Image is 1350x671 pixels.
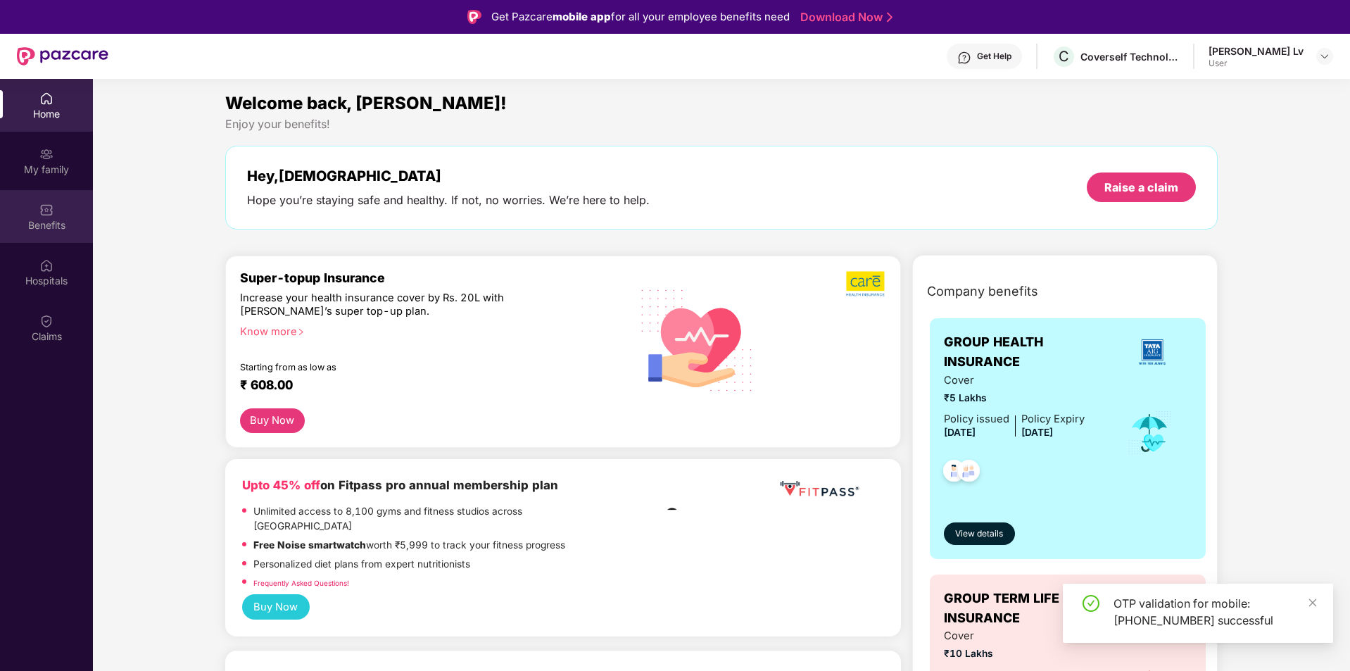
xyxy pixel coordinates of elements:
[957,51,971,65] img: svg+xml;base64,PHN2ZyBpZD0iSGVscC0zMngzMiIgeG1sbnM9Imh0dHA6Ly93d3cudzMub3JnLzIwMDAvc3ZnIiB3aWR0aD...
[253,539,366,551] strong: Free Noise smartwatch
[937,456,971,490] img: svg+xml;base64,PHN2ZyB4bWxucz0iaHR0cDovL3d3dy53My5vcmcvMjAwMC9zdmciIHdpZHRoPSI0OC45NDMiIGhlaWdodD...
[944,628,1085,644] span: Cover
[1114,595,1316,629] div: OTP validation for mobile: [PHONE_NUMBER] successful
[242,594,310,620] button: Buy Now
[1319,51,1330,62] img: svg+xml;base64,PHN2ZyBpZD0iRHJvcGRvd24tMzJ4MzIiIHhtbG5zPSJodHRwOi8vd3d3LnczLm9yZy8yMDAwL3N2ZyIgd2...
[944,411,1009,427] div: Policy issued
[944,522,1015,545] button: View details
[944,391,1085,406] span: ₹5 Lakhs
[927,282,1038,301] span: Company benefits
[225,93,507,113] span: Welcome back, [PERSON_NAME]!
[1209,58,1304,69] div: User
[242,478,320,492] b: Upto 45% off
[1133,333,1171,371] img: insurerLogo
[242,478,558,492] b: on Fitpass pro annual membership plan
[39,147,53,161] img: svg+xml;base64,PHN2ZyB3aWR0aD0iMjAiIGhlaWdodD0iMjAiIHZpZXdCb3g9IjAgMCAyMCAyMCIgZmlsbD0ibm9uZSIgeG...
[944,646,1085,662] span: ₹10 Lakhs
[1209,44,1304,58] div: [PERSON_NAME] Lv
[553,10,611,23] strong: mobile app
[1127,410,1173,456] img: icon
[944,372,1085,389] span: Cover
[1083,595,1099,612] span: check-circle
[887,10,892,25] img: Stroke
[39,92,53,106] img: svg+xml;base64,PHN2ZyBpZD0iSG9tZSIgeG1sbnM9Imh0dHA6Ly93d3cudzMub3JnLzIwMDAvc3ZnIiB3aWR0aD0iMjAiIG...
[491,8,790,25] div: Get Pazcare for all your employee benefits need
[955,527,1003,541] span: View details
[944,332,1112,372] span: GROUP HEALTH INSURANCE
[1308,598,1318,608] span: close
[39,203,53,217] img: svg+xml;base64,PHN2ZyBpZD0iQmVuZWZpdHMiIHhtbG5zPSJodHRwOi8vd3d3LnczLm9yZy8yMDAwL3N2ZyIgd2lkdGg9Ij...
[17,47,108,65] img: New Pazcare Logo
[253,538,565,553] p: worth ₹5,999 to track your fitness progress
[240,270,617,285] div: Super-topup Insurance
[240,362,557,372] div: Starting from as low as
[225,117,1218,132] div: Enjoy your benefits!
[39,314,53,328] img: svg+xml;base64,PHN2ZyBpZD0iQ2xhaW0iIHhtbG5zPSJodHRwOi8vd3d3LnczLm9yZy8yMDAwL3N2ZyIgd2lkdGg9IjIwIi...
[630,271,764,408] img: svg+xml;base64,PHN2ZyB4bWxucz0iaHR0cDovL3d3dy53My5vcmcvMjAwMC9zdmciIHhtbG5zOnhsaW5rPSJodHRwOi8vd3...
[617,504,715,603] img: fpp.png
[247,168,650,184] div: Hey, [DEMOGRAPHIC_DATA]
[240,408,305,433] button: Buy Now
[467,10,481,24] img: Logo
[944,589,1116,629] span: GROUP TERM LIFE INSURANCE
[1059,48,1069,65] span: C
[39,258,53,272] img: svg+xml;base64,PHN2ZyBpZD0iSG9zcGl0YWxzIiB4bWxucz0iaHR0cDovL3d3dy53My5vcmcvMjAwMC9zdmciIHdpZHRoPS...
[977,51,1011,62] div: Get Help
[253,504,617,534] p: Unlimited access to 8,100 gyms and fitness studios across [GEOGRAPHIC_DATA]
[240,325,609,335] div: Know more
[944,427,976,438] span: [DATE]
[1104,180,1178,195] div: Raise a claim
[1080,50,1179,63] div: Coverself Technologies Private Limited
[297,328,305,336] span: right
[247,193,650,208] div: Hope you’re staying safe and healthy. If not, no worries. We’re here to help.
[777,476,862,502] img: fppp.png
[952,456,986,490] img: svg+xml;base64,PHN2ZyB4bWxucz0iaHR0cDovL3d3dy53My5vcmcvMjAwMC9zdmciIHdpZHRoPSI0OC45NDMiIGhlaWdodD...
[253,579,349,587] a: Frequently Asked Questions!
[240,291,556,319] div: Increase your health insurance cover by Rs. 20L with [PERSON_NAME]’s super top-up plan.
[800,10,888,25] a: Download Now
[1021,411,1085,427] div: Policy Expiry
[1021,427,1053,438] span: [DATE]
[240,377,603,394] div: ₹ 608.00
[846,270,886,297] img: b5dec4f62d2307b9de63beb79f102df3.png
[253,557,470,572] p: Personalized diet plans from expert nutritionists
